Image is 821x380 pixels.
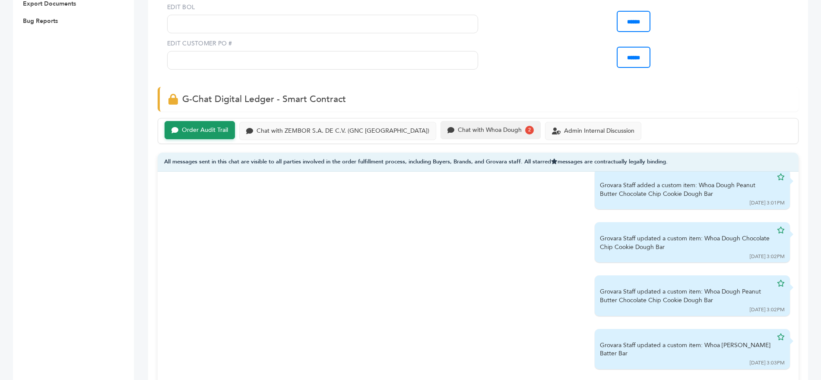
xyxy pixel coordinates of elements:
[23,17,58,25] a: Bug Reports
[750,306,785,313] div: [DATE] 3:02PM
[600,181,773,198] div: Grovara Staff added a custom item: Whoa Dough Peanut Butter Chocolate Chip Cookie Dough Bar
[167,39,478,48] label: EDIT CUSTOMER PO #
[750,199,785,207] div: [DATE] 3:01PM
[600,287,773,304] div: Grovara Staff updated a custom item: Whoa Dough Peanut Butter Chocolate Chip Cookie Dough Bar
[750,253,785,260] div: [DATE] 3:02PM
[600,234,773,251] div: Grovara Staff updated a custom item: Whoa Dough Chocolate Chip Cookie Dough Bar
[600,341,773,358] div: Grovara Staff updated a custom item: Whoa [PERSON_NAME] Batter Bar
[167,3,478,12] label: EDIT BOL
[750,359,785,367] div: [DATE] 3:03PM
[182,93,346,105] span: G-Chat Digital Ledger - Smart Contract
[158,153,799,172] div: All messages sent in this chat are visible to all parties involved in the order fulfillment proce...
[525,126,534,134] div: 2
[182,127,228,134] div: Order Audit Trail
[458,127,522,134] div: Chat with Whoa Dough
[257,128,429,135] div: Chat with ZEMBOR S.A. DE C.V. (GNC [GEOGRAPHIC_DATA])
[564,128,634,135] div: Admin Internal Discussion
